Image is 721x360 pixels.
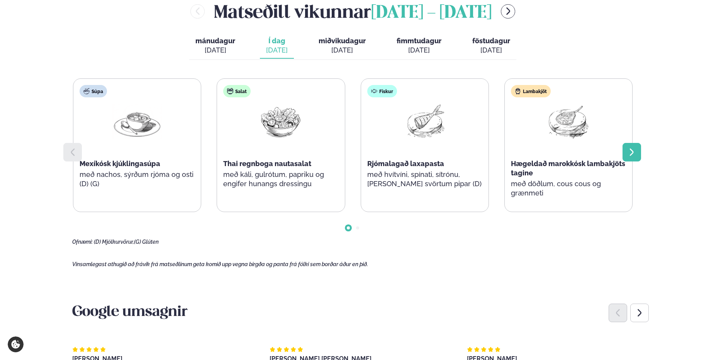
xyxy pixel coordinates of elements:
img: Lamb.svg [515,88,521,94]
div: Lambakjöt [511,85,551,97]
span: miðvikudagur [319,37,366,45]
img: soup.svg [83,88,90,94]
div: Súpa [80,85,107,97]
span: Go to slide 1 [347,226,350,229]
img: fish.svg [371,88,377,94]
img: salad.svg [227,88,233,94]
span: Mexíkósk kjúklingasúpa [80,160,160,168]
span: Í dag [266,36,288,46]
p: með nachos, sýrðum rjóma og osti (D) (G) [80,170,195,188]
button: miðvikudagur [DATE] [312,33,372,59]
img: Fish.png [400,104,450,139]
div: [DATE] [397,46,441,55]
span: (D) Mjólkurvörur, [94,239,134,245]
div: [DATE] [472,46,510,55]
span: Rjómalagað laxapasta [367,160,444,168]
span: Ofnæmi: [72,239,93,245]
img: Lamb-Meat.png [544,104,593,139]
span: Go to slide 2 [356,226,359,229]
img: Salad.png [256,104,305,139]
h3: Google umsagnir [72,303,649,322]
span: Vinsamlegast athugið að frávik frá matseðlinum geta komið upp vegna birgða og panta frá fólki sem... [72,261,368,267]
div: [DATE] [319,46,366,55]
span: [DATE] - [DATE] [371,5,492,22]
span: föstudagur [472,37,510,45]
p: með káli, gulrótum, papriku og engifer hunangs dressingu [223,170,338,188]
div: [DATE] [266,46,288,55]
button: mánudagur [DATE] [189,33,241,59]
span: Thai regnboga nautasalat [223,160,311,168]
span: mánudagur [195,37,235,45]
div: Fiskur [367,85,397,97]
a: Cookie settings [8,336,24,352]
span: fimmtudagur [397,37,441,45]
button: menu-btn-left [190,4,205,19]
div: [DATE] [195,46,235,55]
span: (G) Glúten [134,239,159,245]
button: Í dag [DATE] [260,33,294,59]
p: með hvítvíni, spínati, sítrónu, [PERSON_NAME] svörtum pipar (D) [367,170,482,188]
p: með döðlum, cous cous og grænmeti [511,179,626,198]
button: föstudagur [DATE] [466,33,516,59]
div: Salat [223,85,251,97]
img: Soup.png [112,104,162,139]
button: fimmtudagur [DATE] [390,33,448,59]
div: Next slide [630,304,649,322]
button: menu-btn-right [501,4,515,19]
div: Previous slide [609,304,627,322]
span: Hægeldað marokkósk lambakjöts tagine [511,160,625,177]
